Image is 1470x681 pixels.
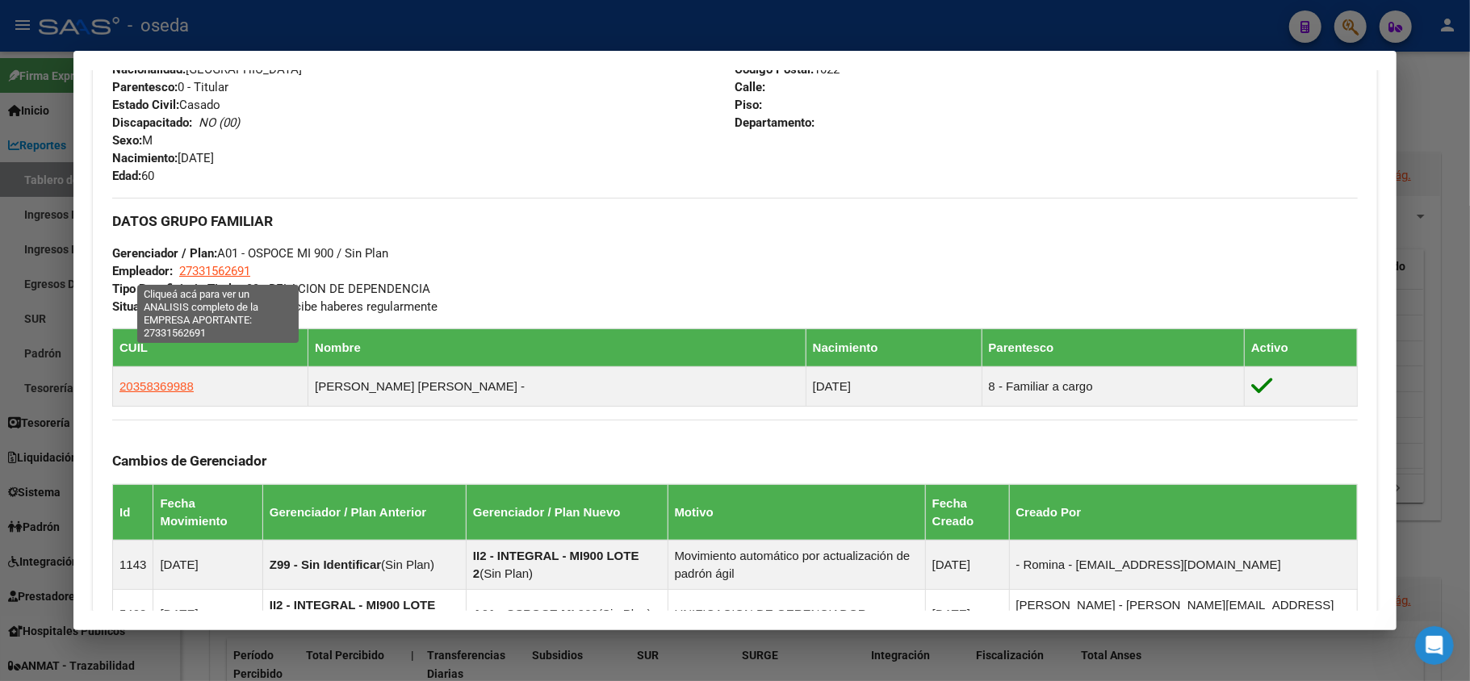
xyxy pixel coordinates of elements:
[668,484,925,540] th: Motivo
[262,484,466,540] th: Gerenciador / Plan Anterior
[1009,540,1357,589] td: - Romina - [EMAIL_ADDRESS][DOMAIN_NAME]
[119,379,194,393] span: 20358369988
[1415,626,1454,665] iframe: Intercom live chat
[466,540,668,589] td: ( )
[668,540,925,589] td: Movimiento automático por actualización de padrón ágil
[925,484,1009,540] th: Fecha Creado
[270,558,381,571] strong: Z99 - Sin Identificar
[806,328,982,366] th: Nacimiento
[112,246,217,261] strong: Gerenciador / Plan:
[473,549,639,580] strong: II2 - INTEGRAL - MI900 LOTE 2
[308,328,806,366] th: Nombre
[112,169,141,183] strong: Edad:
[308,366,806,406] td: [PERSON_NAME] [PERSON_NAME] -
[925,540,1009,589] td: [DATE]
[112,151,178,165] strong: Nacimiento:
[112,115,192,130] strong: Discapacitado:
[112,133,153,148] span: M
[602,607,647,620] span: Sin Plan
[262,589,466,638] td: ( )
[112,264,173,278] strong: Empleador:
[735,98,762,112] strong: Piso:
[735,62,840,77] span: 1022
[112,212,1358,230] h3: DATOS GRUPO FAMILIAR
[113,589,153,638] td: 5403
[385,558,430,571] span: Sin Plan
[735,62,814,77] strong: Código Postal:
[199,115,240,130] i: NO (00)
[112,299,438,314] span: 0 - Recibe haberes regularmente
[270,598,436,629] strong: II2 - INTEGRAL - MI900 LOTE 2
[153,540,262,589] td: [DATE]
[112,246,388,261] span: A01 - OSPOCE MI 900 / Sin Plan
[1009,589,1357,638] td: [PERSON_NAME] - [PERSON_NAME][EMAIL_ADDRESS][DOMAIN_NAME]
[1245,328,1358,366] th: Activo
[179,264,250,278] span: 27331562691
[735,80,765,94] strong: Calle:
[112,299,265,314] strong: Situacion de Revista Titular:
[262,540,466,589] td: ( )
[112,80,228,94] span: 0 - Titular
[112,169,154,183] span: 60
[925,589,1009,638] td: [DATE]
[153,484,262,540] th: Fecha Movimiento
[982,328,1244,366] th: Parentesco
[112,282,430,296] span: 00 - RELACION DE DEPENDENCIA
[112,62,302,77] span: [GEOGRAPHIC_DATA]
[113,484,153,540] th: Id
[112,133,142,148] strong: Sexo:
[112,98,220,112] span: Casado
[153,589,262,638] td: [DATE]
[112,98,179,112] strong: Estado Civil:
[112,151,214,165] span: [DATE]
[112,452,1358,470] h3: Cambios de Gerenciador
[668,589,925,638] td: UNIFICACION DE GERENCIADOR
[982,366,1244,406] td: 8 - Familiar a cargo
[735,115,815,130] strong: Departamento:
[466,484,668,540] th: Gerenciador / Plan Nuevo
[113,540,153,589] td: 1143
[484,566,529,580] span: Sin Plan
[113,328,308,366] th: CUIL
[112,62,186,77] strong: Nacionalidad:
[466,589,668,638] td: ( )
[473,607,598,620] strong: A01 - OSPOCE MI 900
[112,80,178,94] strong: Parentesco:
[112,282,246,296] strong: Tipo Beneficiario Titular:
[1009,484,1357,540] th: Creado Por
[806,366,982,406] td: [DATE]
